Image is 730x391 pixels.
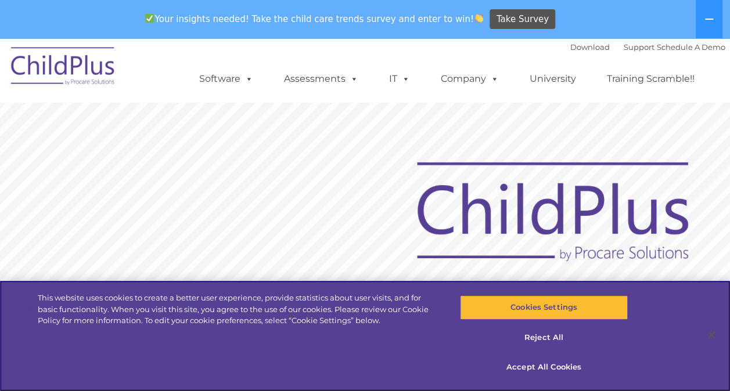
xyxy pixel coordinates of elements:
img: ChildPlus by Procare Solutions [5,39,121,97]
a: Assessments [272,67,370,90]
div: This website uses cookies to create a better user experience, provide statistics about user visit... [38,292,438,327]
a: Schedule A Demo [657,42,725,52]
button: Reject All [460,325,628,350]
img: 👏 [474,14,483,23]
a: Download [570,42,610,52]
font: | [570,42,725,52]
button: Close [699,322,724,347]
button: Accept All Cookies [460,355,628,379]
a: Take Survey [490,9,555,30]
img: ✅ [145,14,154,23]
span: Your insights needed! Take the child care trends survey and enter to win! [141,8,488,30]
a: Support [624,42,655,52]
button: Cookies Settings [460,295,628,320]
a: Software [188,67,265,90]
span: Take Survey [497,9,549,30]
a: Company [429,67,510,90]
a: University [518,67,588,90]
a: Training Scramble!! [595,67,706,90]
a: IT [377,67,422,90]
